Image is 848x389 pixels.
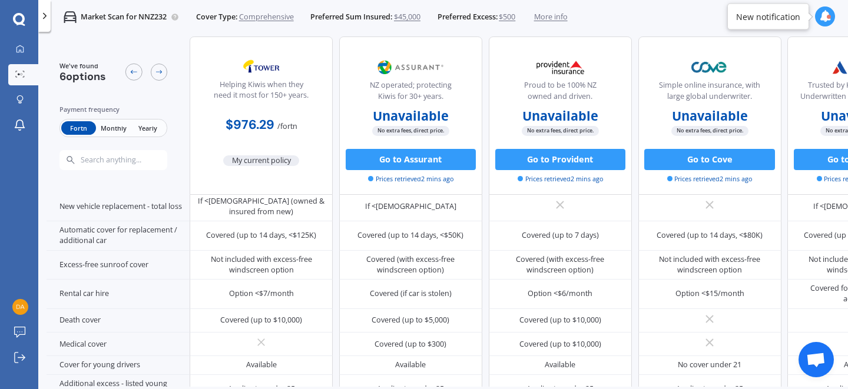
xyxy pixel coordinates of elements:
[206,230,316,241] div: Covered (up to 14 days, <$125K)
[47,221,190,251] div: Automatic cover for replacement / additional car
[246,360,277,370] div: Available
[223,155,299,165] span: My current policy
[799,342,834,377] div: Open chat
[657,230,763,241] div: Covered (up to 14 days, <$80K)
[196,12,237,22] span: Cover Type:
[498,79,622,106] div: Proud to be 100% NZ owned and driven.
[667,174,753,184] span: Prices retrieved 2 mins ago
[348,79,473,106] div: NZ operated; protecting Kiwis for 30+ years.
[310,12,392,22] span: Preferred Sum Insured:
[370,288,452,299] div: Covered (if car is stolen)
[277,121,297,131] span: / fortn
[226,53,296,79] img: Tower.webp
[59,104,168,115] div: Payment frequency
[376,54,446,80] img: Assurant.png
[495,148,625,169] button: Go to Provident
[534,12,568,22] span: More info
[59,69,106,84] span: 6 options
[736,11,800,22] div: New notification
[528,288,592,299] div: Option <$6/month
[64,11,77,24] img: car.f15378c7a67c060ca3f3.svg
[499,12,515,22] span: $500
[675,288,744,299] div: Option <$15/month
[678,360,741,370] div: No cover under 21
[545,360,575,370] div: Available
[239,12,294,22] span: Comprehensive
[522,125,599,135] span: No extra fees, direct price.
[81,12,167,22] p: Market Scan for NNZ232
[373,111,449,121] b: Unavailable
[229,288,294,299] div: Option <$7/month
[647,79,772,106] div: Simple online insurance, with large global underwriter.
[47,192,190,221] div: New vehicle replacement - total loss
[198,196,325,217] div: If <[DEMOGRAPHIC_DATA] (owned & insured from new)
[199,79,324,105] div: Helping Kiwis when they need it most for 150+ years.
[220,315,302,325] div: Covered (up to $10,000)
[198,254,325,275] div: Not included with excess-free windscreen option
[671,125,748,135] span: No extra fees, direct price.
[12,299,28,315] img: c3e24f1f757236c772c68add72d2b120
[226,117,274,133] b: $976.29
[375,339,446,350] div: Covered (up to $300)
[522,230,599,241] div: Covered (up to 7 days)
[672,111,748,121] b: Unavailable
[47,280,190,309] div: Rental car hire
[519,315,601,325] div: Covered (up to $10,000)
[347,254,475,275] div: Covered (with excess-free windscreen option)
[646,254,773,275] div: Not included with excess-free windscreen option
[365,201,456,212] div: If <[DEMOGRAPHIC_DATA]
[96,121,131,135] span: Monthly
[47,251,190,280] div: Excess-free sunroof cover
[394,12,420,22] span: $45,000
[131,121,165,135] span: Yearly
[496,254,624,275] div: Covered (with excess-free windscreen option)
[372,125,449,135] span: No extra fees, direct price.
[518,174,603,184] span: Prices retrieved 2 mins ago
[47,333,190,356] div: Medical cover
[368,174,453,184] span: Prices retrieved 2 mins ago
[519,339,601,350] div: Covered (up to $10,000)
[395,360,426,370] div: Available
[47,309,190,333] div: Death cover
[438,12,498,22] span: Preferred Excess:
[61,121,96,135] span: Fortn
[47,356,190,375] div: Cover for young drivers
[675,54,745,80] img: Cove.webp
[79,155,187,164] input: Search anything...
[644,148,774,169] button: Go to Cove
[346,148,476,169] button: Go to Assurant
[372,315,449,325] div: Covered (up to $5,000)
[357,230,463,241] div: Covered (up to 14 days, <$50K)
[522,111,598,121] b: Unavailable
[525,54,595,80] img: Provident.png
[59,61,106,71] span: We've found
